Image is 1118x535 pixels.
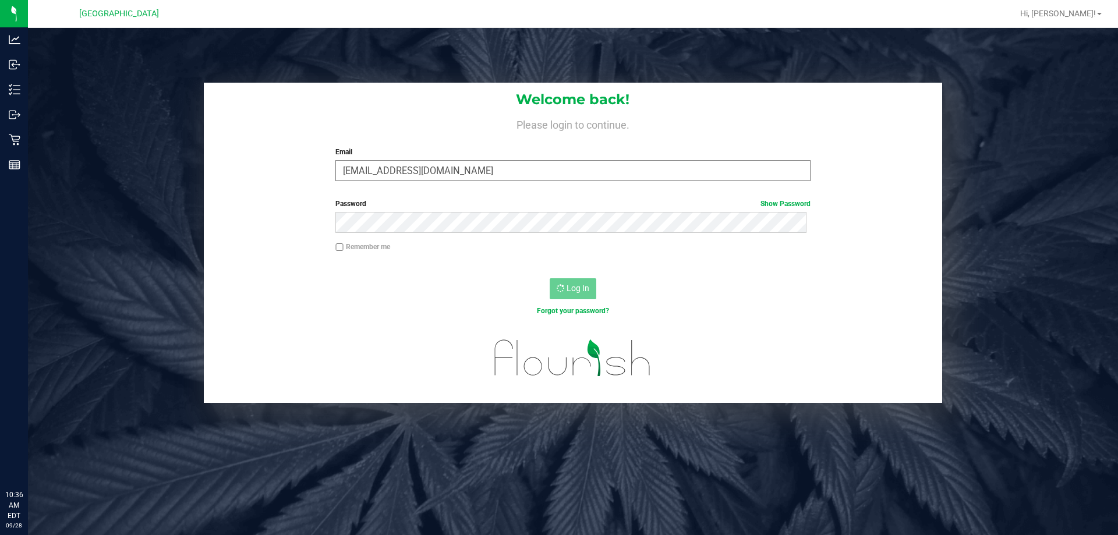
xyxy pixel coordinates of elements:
[9,159,20,171] inline-svg: Reports
[79,9,159,19] span: [GEOGRAPHIC_DATA]
[335,242,390,252] label: Remember me
[550,278,596,299] button: Log In
[204,116,942,130] h4: Please login to continue.
[335,243,344,251] input: Remember me
[9,34,20,45] inline-svg: Analytics
[204,92,942,107] h1: Welcome back!
[760,200,811,208] a: Show Password
[9,134,20,146] inline-svg: Retail
[5,521,23,530] p: 09/28
[1020,9,1096,18] span: Hi, [PERSON_NAME]!
[9,109,20,121] inline-svg: Outbound
[5,490,23,521] p: 10:36 AM EDT
[480,328,665,388] img: flourish_logo.svg
[335,147,810,157] label: Email
[537,307,609,315] a: Forgot your password?
[335,200,366,208] span: Password
[567,284,589,293] span: Log In
[9,84,20,95] inline-svg: Inventory
[9,59,20,70] inline-svg: Inbound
